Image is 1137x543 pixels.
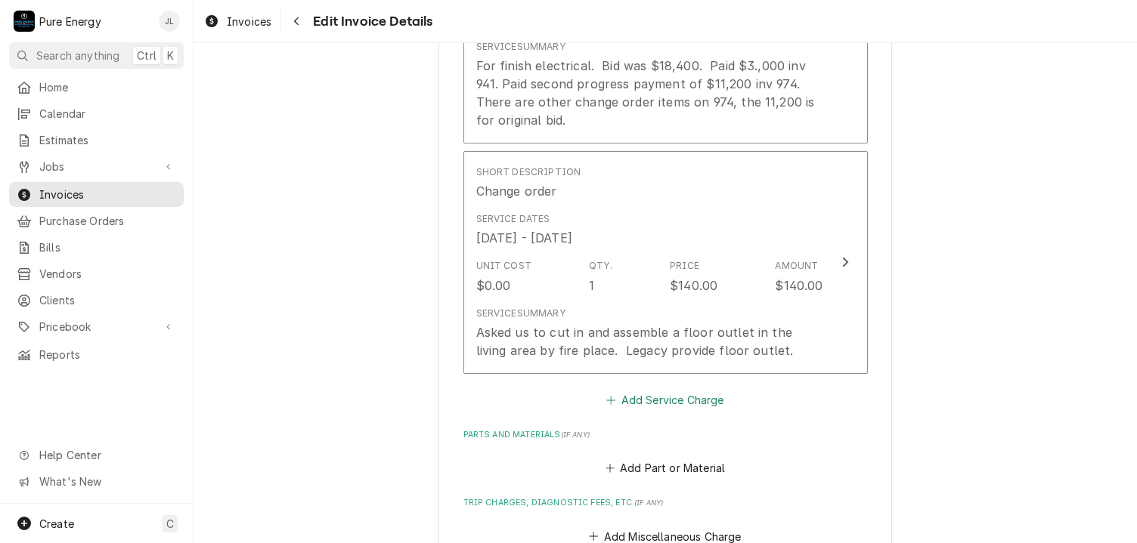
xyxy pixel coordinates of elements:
[227,14,271,29] span: Invoices
[9,128,184,153] a: Estimates
[604,389,727,410] button: Add Service Charge
[9,443,184,467] a: Go to Help Center
[9,235,184,260] a: Bills
[137,48,156,63] span: Ctrl
[670,259,699,273] div: Price
[476,323,823,359] div: Asked us to cut in and assemble a floor outlet in the living area by fire place. Legacy provide f...
[39,79,176,95] span: Home
[9,314,184,339] a: Go to Pricebook
[9,208,184,233] a: Purchase Orders
[9,469,184,494] a: Go to What's New
[39,319,153,335] span: Pricebook
[39,132,176,148] span: Estimates
[476,307,565,320] div: Service Summary
[9,288,184,313] a: Clients
[167,48,174,63] span: K
[39,517,74,530] span: Create
[14,11,35,32] div: Pure Energy's Avatar
[39,347,176,363] span: Reports
[308,11,432,32] span: Edit Invoice Details
[198,9,277,34] a: Invoices
[9,101,184,126] a: Calendar
[463,497,868,509] label: Trip Charges, Diagnostic Fees, etc.
[9,154,184,179] a: Go to Jobs
[775,276,823,295] div: $140.00
[9,342,184,367] a: Reports
[39,106,176,122] span: Calendar
[9,182,184,207] a: Invoices
[463,151,868,374] button: Update Line Item
[39,266,176,282] span: Vendors
[634,498,663,507] span: ( if any )
[589,259,612,273] div: Qty.
[476,276,511,295] div: $0.00
[463,429,868,441] label: Parts and Materials
[476,182,557,200] div: Change order
[476,40,565,54] div: Service Summary
[476,57,823,129] div: For finish electrical. Bid was $18,400. Paid $3.,000 inv 941. Paid second progress payment of $11...
[39,474,175,489] span: What's New
[39,187,176,202] span: Invoices
[284,9,308,33] button: Navigate back
[159,11,180,32] div: James Linnenkamp's Avatar
[159,11,180,32] div: JL
[39,14,101,29] div: Pure Energy
[589,276,594,295] div: 1
[39,447,175,463] span: Help Center
[603,458,727,479] button: Add Part or Material
[561,430,590,439] span: ( if any )
[39,292,176,308] span: Clients
[775,259,818,273] div: Amount
[14,11,35,32] div: P
[39,213,176,229] span: Purchase Orders
[476,165,581,179] div: Short Description
[670,276,717,295] div: $140.00
[39,159,153,174] span: Jobs
[476,259,531,273] div: Unit Cost
[166,516,174,532] span: C
[9,261,184,286] a: Vendors
[476,229,572,247] div: [DATE] - [DATE]
[476,212,550,226] div: Service Dates
[39,239,176,255] span: Bills
[9,42,184,69] button: Search anythingCtrlK
[9,75,184,100] a: Home
[463,429,868,479] div: Parts and Materials
[36,48,119,63] span: Search anything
